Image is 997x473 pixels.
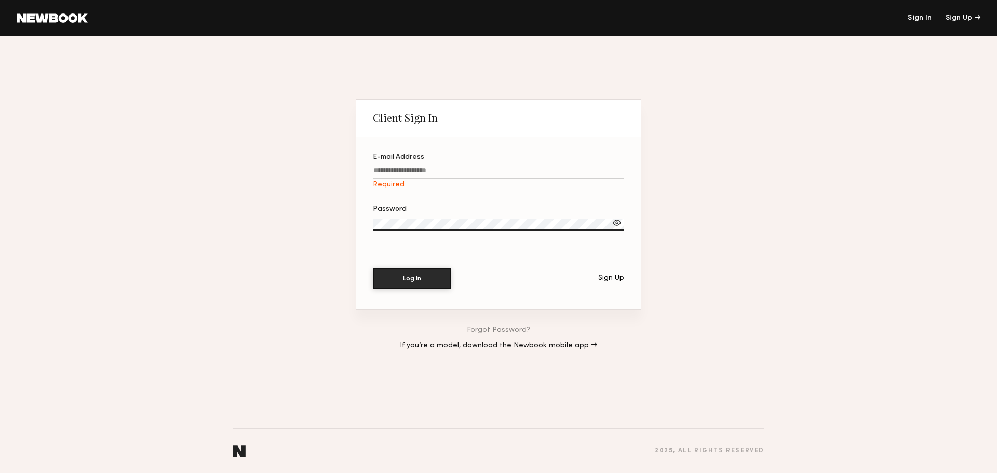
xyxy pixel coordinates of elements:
div: Password [373,206,624,213]
a: Sign In [908,15,932,22]
div: Sign Up [946,15,980,22]
a: If you’re a model, download the Newbook mobile app → [400,342,597,349]
div: E-mail Address [373,154,624,161]
a: Forgot Password? [467,327,530,334]
div: 2025 , all rights reserved [655,448,764,454]
div: Required [373,181,624,189]
input: E-mail AddressRequired [373,167,624,179]
button: Log In [373,268,451,289]
div: Client Sign In [373,112,438,124]
div: Sign Up [598,275,624,282]
input: Password [373,219,624,231]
